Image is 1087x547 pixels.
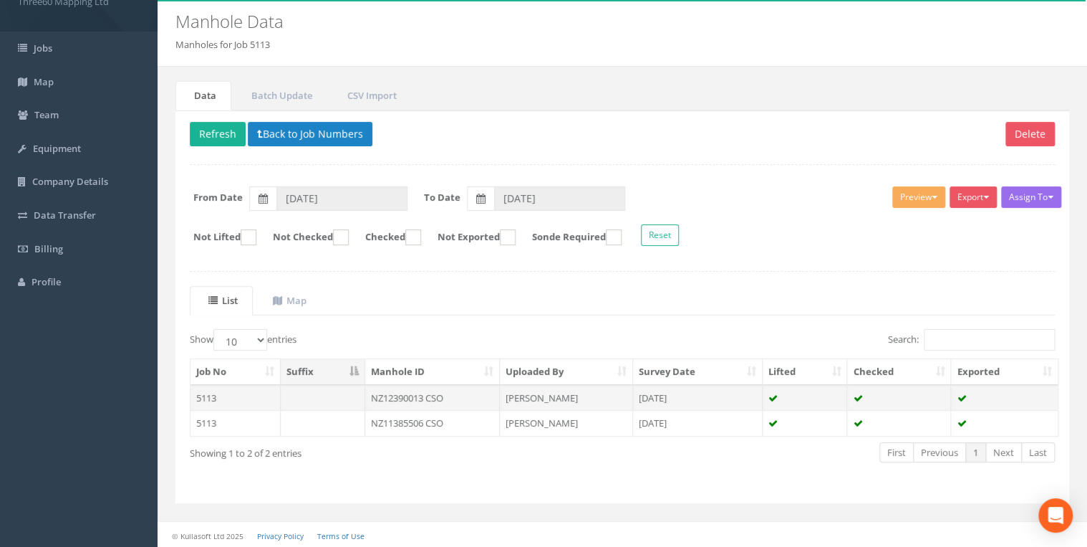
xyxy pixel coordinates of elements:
[913,442,966,463] a: Previous
[888,329,1055,351] label: Search:
[424,191,460,204] label: To Date
[518,229,622,245] label: Sonde Required
[213,329,267,351] select: Showentries
[365,385,501,411] td: NZ12390013 CSO
[329,81,412,110] a: CSV Import
[633,385,763,411] td: [DATE]
[257,531,304,541] a: Privacy Policy
[924,329,1055,351] input: Search:
[879,442,914,463] a: First
[175,81,231,110] a: Data
[190,286,253,315] a: List
[248,122,372,146] button: Back to Job Numbers
[965,442,986,463] a: 1
[175,12,917,31] h2: Manhole Data
[641,224,679,246] button: Reset
[276,186,407,211] input: From Date
[423,229,516,245] label: Not Exported
[365,359,501,385] th: Manhole ID: activate to sort column ascending
[179,229,256,245] label: Not Lifted
[190,385,281,411] td: 5113
[633,359,763,385] th: Survey Date: activate to sort column ascending
[208,294,238,307] uib-tab-heading: List
[190,122,246,146] button: Refresh
[763,359,848,385] th: Lifted: activate to sort column ascending
[254,286,322,315] a: Map
[33,142,81,155] span: Equipment
[32,275,61,288] span: Profile
[32,175,108,188] span: Company Details
[1038,498,1073,533] div: Open Intercom Messenger
[190,329,296,351] label: Show entries
[633,410,763,436] td: [DATE]
[317,531,364,541] a: Terms of Use
[892,186,945,208] button: Preview
[190,441,538,460] div: Showing 1 to 2 of 2 entries
[34,42,52,54] span: Jobs
[494,186,625,211] input: To Date
[175,38,270,52] li: Manholes for Job 5113
[1005,122,1055,146] button: Delete
[233,81,327,110] a: Batch Update
[1021,442,1055,463] a: Last
[34,108,59,121] span: Team
[985,442,1022,463] a: Next
[190,410,281,436] td: 5113
[500,359,633,385] th: Uploaded By: activate to sort column ascending
[351,229,421,245] label: Checked
[34,75,54,88] span: Map
[1001,186,1061,208] button: Assign To
[193,191,243,204] label: From Date
[500,410,633,436] td: [PERSON_NAME]
[500,385,633,411] td: [PERSON_NAME]
[34,242,63,255] span: Billing
[34,209,96,222] span: Data Transfer
[259,229,349,245] label: Not Checked
[847,359,951,385] th: Checked: activate to sort column ascending
[365,410,501,436] td: NZ11385506 CSO
[172,531,243,541] small: © Kullasoft Ltd 2025
[281,359,365,385] th: Suffix: activate to sort column descending
[273,294,306,307] uib-tab-heading: Map
[951,359,1058,385] th: Exported: activate to sort column ascending
[950,186,997,208] button: Export
[190,359,281,385] th: Job No: activate to sort column ascending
